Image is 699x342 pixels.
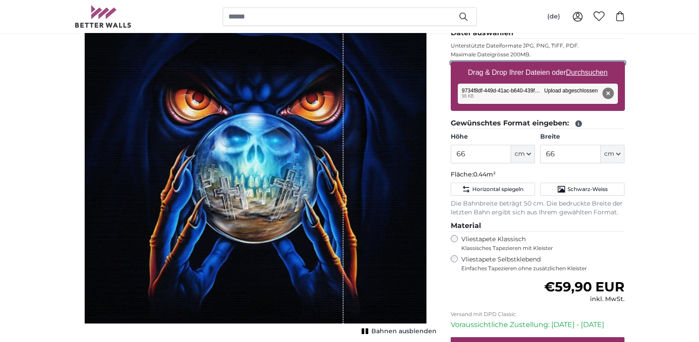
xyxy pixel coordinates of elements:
legend: Material [451,221,625,232]
div: inkl. MwSt. [544,295,624,304]
label: Vliestapete Selbstklebend [461,255,625,272]
legend: Gewünschtes Format eingeben: [451,118,625,129]
label: Breite [540,132,624,141]
p: Die Bahnbreite beträgt 50 cm. Die bedruckte Breite der letzten Bahn ergibt sich aus Ihrem gewählt... [451,199,625,217]
span: Klassisches Tapezieren mit Kleister [461,245,617,252]
button: Bahnen ausblenden [359,325,437,338]
span: Schwarz-Weiss [568,186,608,193]
span: €59,90 EUR [544,279,624,295]
label: Vliestapete Klassisch [461,235,617,252]
span: cm [515,150,525,158]
span: cm [604,150,614,158]
button: Horizontal spiegeln [451,183,535,196]
p: Versand mit DPD Classic [451,311,625,318]
p: Fläche: [451,170,625,179]
label: Höhe [451,132,535,141]
button: Schwarz-Weiss [540,183,624,196]
button: cm [511,145,535,163]
p: Maximale Dateigrösse 200MB. [451,51,625,58]
u: Durchsuchen [566,69,607,76]
button: cm [601,145,624,163]
button: (de) [540,9,567,25]
span: Horizontal spiegeln [472,186,523,193]
p: Unterstützte Dateiformate JPG, PNG, TIFF, PDF. [451,42,625,49]
p: Voraussichtliche Zustellung: [DATE] - [DATE] [451,320,625,330]
legend: Datei auswählen [451,28,625,39]
span: Bahnen ausblenden [371,327,437,336]
span: 0.44m² [473,170,496,178]
label: Drag & Drop Ihrer Dateien oder [464,64,611,81]
span: Einfaches Tapezieren ohne zusätzlichen Kleister [461,265,625,272]
img: Betterwalls [75,5,132,28]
